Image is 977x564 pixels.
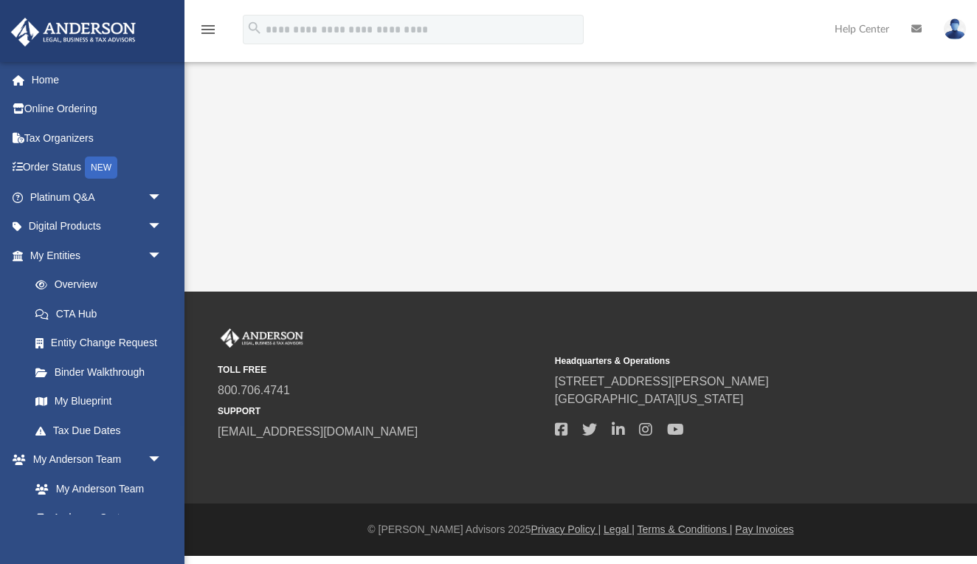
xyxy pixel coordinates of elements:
a: Home [10,65,184,94]
a: My Entitiesarrow_drop_down [10,241,184,270]
span: arrow_drop_down [148,445,177,475]
i: search [246,20,263,36]
a: Order StatusNEW [10,153,184,183]
a: 800.706.4741 [218,384,290,396]
a: Tax Due Dates [21,416,184,445]
a: Pay Invoices [735,523,793,535]
a: My Anderson Teamarrow_drop_down [10,445,177,475]
span: arrow_drop_down [148,212,177,242]
img: User Pic [944,18,966,40]
small: SUPPORT [218,405,545,418]
a: Overview [21,270,184,300]
a: Entity Change Request [21,329,184,358]
a: Platinum Q&Aarrow_drop_down [10,182,184,212]
a: My Blueprint [21,387,177,416]
a: CTA Hub [21,299,184,329]
a: My Anderson Team [21,474,170,503]
a: [GEOGRAPHIC_DATA][US_STATE] [555,393,744,405]
img: Anderson Advisors Platinum Portal [218,329,306,348]
div: NEW [85,157,117,179]
a: Terms & Conditions | [638,523,733,535]
img: Anderson Advisors Platinum Portal [7,18,140,47]
span: arrow_drop_down [148,182,177,213]
a: [EMAIL_ADDRESS][DOMAIN_NAME] [218,425,418,438]
a: Anderson System [21,503,177,533]
div: © [PERSON_NAME] Advisors 2025 [184,522,977,537]
a: Tax Organizers [10,123,184,153]
i: menu [199,21,217,38]
small: Headquarters & Operations [555,354,882,368]
a: Binder Walkthrough [21,357,184,387]
a: menu [199,28,217,38]
a: [STREET_ADDRESS][PERSON_NAME] [555,375,769,388]
span: arrow_drop_down [148,241,177,271]
a: Online Ordering [10,94,184,124]
a: Digital Productsarrow_drop_down [10,212,184,241]
a: Legal | [604,523,635,535]
a: Privacy Policy | [531,523,601,535]
small: TOLL FREE [218,363,545,376]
